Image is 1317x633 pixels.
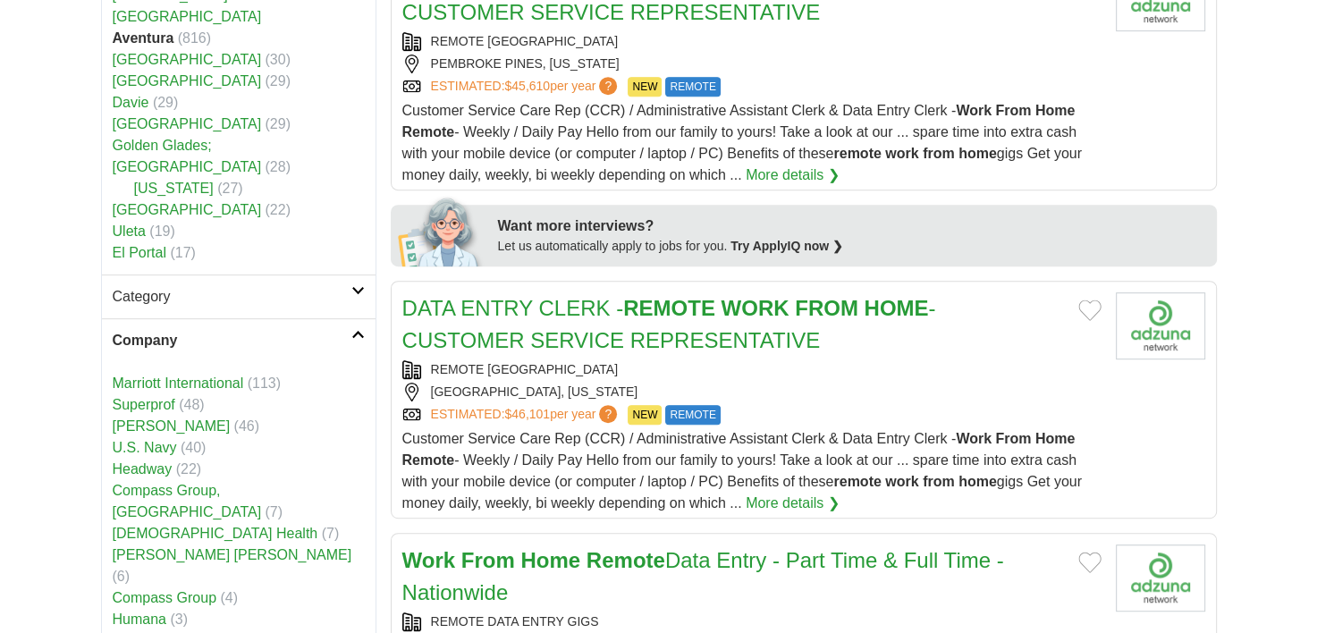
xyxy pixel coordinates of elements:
[322,526,340,541] span: (7)
[113,440,177,455] a: U.S. Navy
[113,95,149,110] a: Davie
[113,116,262,131] a: [GEOGRAPHIC_DATA]
[113,73,262,89] a: [GEOGRAPHIC_DATA]
[1035,103,1075,118] strong: Home
[102,274,376,318] a: Category
[398,195,485,266] img: apply-iq-scientist.png
[113,330,351,351] h2: Company
[402,548,456,572] strong: Work
[102,318,376,362] a: Company
[923,474,955,489] strong: from
[721,296,789,320] strong: WORK
[402,548,1004,604] a: Work From Home RemoteData Entry - Part Time & Full Time - Nationwide
[628,405,662,425] span: NEW
[746,165,840,186] a: More details ❯
[599,405,617,423] span: ?
[153,95,178,110] span: (29)
[113,245,166,260] a: El Portal
[113,202,262,217] a: [GEOGRAPHIC_DATA]
[956,431,992,446] strong: Work
[864,296,928,320] strong: HOME
[402,32,1102,51] div: REMOTE [GEOGRAPHIC_DATA]
[113,590,217,605] a: Compass Group
[665,405,720,425] span: REMOTE
[113,461,173,477] a: Headway
[1078,552,1102,573] button: Add to favorite jobs
[220,590,238,605] span: (4)
[266,73,291,89] span: (29)
[958,146,997,161] strong: home
[628,77,662,97] span: NEW
[402,612,1102,631] div: REMOTE DATA ENTRY GIGS
[956,103,992,118] strong: Work
[402,360,1102,379] div: REMOTE [GEOGRAPHIC_DATA]
[587,548,665,572] strong: Remote
[1116,544,1205,612] img: Company logo
[113,30,174,46] strong: Aventura
[113,547,352,562] a: [PERSON_NAME] [PERSON_NAME]
[149,224,174,239] span: (19)
[113,138,262,174] a: Golden Glades; [GEOGRAPHIC_DATA]
[266,202,291,217] span: (22)
[113,569,131,584] span: (6)
[248,376,281,391] span: (113)
[179,397,204,412] span: (48)
[176,461,201,477] span: (22)
[402,296,936,352] a: DATA ENTRY CLERK -REMOTE WORK FROM HOME- CUSTOMER SERVICE REPRESENTATIVE
[113,52,262,67] a: [GEOGRAPHIC_DATA]
[402,103,1082,182] span: Customer Service Care Rep (CCR) / Administrative Assistant Clerk & Data Entry Clerk - - Weekly / ...
[178,30,211,46] span: (816)
[266,52,291,67] span: (30)
[498,237,1206,256] div: Let us automatically apply to jobs for you.
[958,474,997,489] strong: home
[885,146,918,161] strong: work
[170,245,195,260] span: (17)
[113,612,166,627] a: Humana
[504,79,550,93] span: $45,610
[923,146,955,161] strong: from
[402,55,1102,73] div: PEMBROKE PINES, [US_STATE]
[402,383,1102,401] div: [GEOGRAPHIC_DATA], [US_STATE]
[217,181,242,196] span: (27)
[113,286,351,308] h2: Category
[402,431,1082,511] span: Customer Service Care Rep (CCR) / Administrative Assistant Clerk & Data Entry Clerk - - Weekly / ...
[599,77,617,95] span: ?
[113,376,244,391] a: Marriott International
[498,215,1206,237] div: Want more interviews?
[113,224,146,239] a: Uleta
[1078,300,1102,321] button: Add to favorite jobs
[1035,431,1075,446] strong: Home
[623,296,715,320] strong: REMOTE
[746,493,840,514] a: More details ❯
[431,405,621,425] a: ESTIMATED:$46,101per year?
[266,116,291,131] span: (29)
[113,526,318,541] a: [DEMOGRAPHIC_DATA] Health
[266,504,283,519] span: (7)
[170,612,188,627] span: (3)
[431,77,621,97] a: ESTIMATED:$45,610per year?
[665,77,720,97] span: REMOTE
[885,474,918,489] strong: work
[1116,292,1205,359] img: Company logo
[402,452,455,468] strong: Remote
[402,124,455,139] strong: Remote
[134,181,214,196] a: [US_STATE]
[266,159,291,174] span: (28)
[995,103,1031,118] strong: From
[234,418,259,434] span: (46)
[833,146,881,161] strong: remote
[181,440,206,455] span: (40)
[461,548,515,572] strong: From
[504,407,550,421] span: $46,101
[995,431,1031,446] strong: From
[833,474,881,489] strong: remote
[730,239,843,253] a: Try ApplyIQ now ❯
[113,397,175,412] a: Superprof
[795,296,858,320] strong: FROM
[113,483,262,519] a: Compass Group, [GEOGRAPHIC_DATA]
[113,418,231,434] a: [PERSON_NAME]
[520,548,580,572] strong: Home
